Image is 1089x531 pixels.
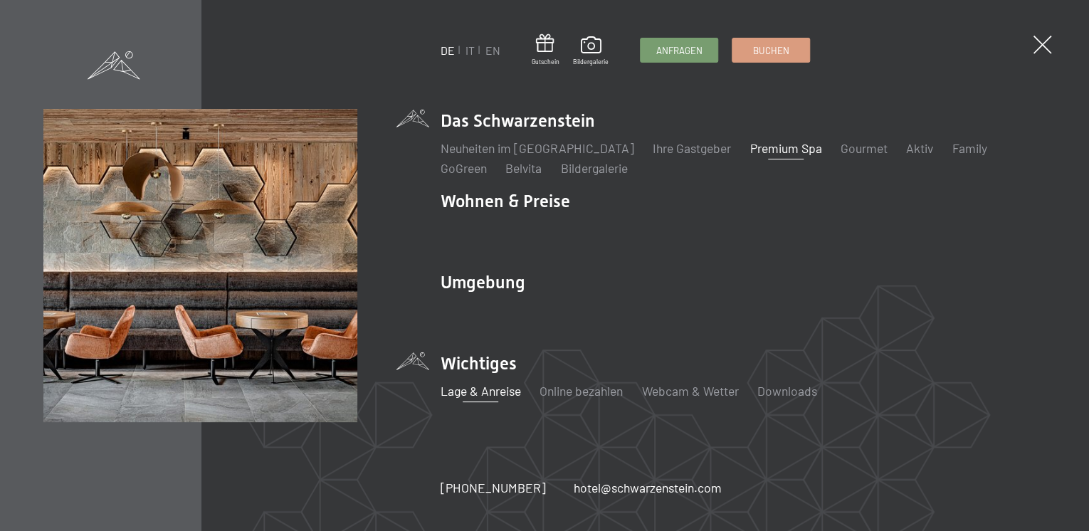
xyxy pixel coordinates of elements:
a: DE [441,43,455,57]
a: Bildergalerie [560,160,627,176]
span: Bildergalerie [573,58,609,66]
a: Online bezahlen [540,383,623,399]
a: Belvita [505,160,542,176]
a: Neuheiten im [GEOGRAPHIC_DATA] [441,140,634,156]
a: Family [952,140,987,156]
a: Lage & Anreise [441,383,521,399]
a: Ihre Gastgeber [653,140,731,156]
a: IT [465,43,475,57]
a: Aktiv [906,140,933,156]
a: Premium Spa [749,140,821,156]
a: Gourmet [841,140,888,156]
span: Gutschein [532,58,559,66]
span: [PHONE_NUMBER] [441,480,546,495]
a: Gutschein [532,34,559,66]
a: Bildergalerie [573,36,609,66]
a: hotel@schwarzenstein.com [573,479,721,497]
a: Downloads [757,383,817,399]
a: GoGreen [441,160,487,176]
a: [PHONE_NUMBER] [441,479,546,497]
img: Wellnesshotels - Bar - Spieltische - Kinderunterhaltung [43,109,357,423]
span: Anfragen [656,44,702,57]
a: Anfragen [641,38,717,62]
a: EN [485,43,500,57]
a: Buchen [732,38,809,62]
a: Webcam & Wetter [641,383,738,399]
span: Buchen [753,44,789,57]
